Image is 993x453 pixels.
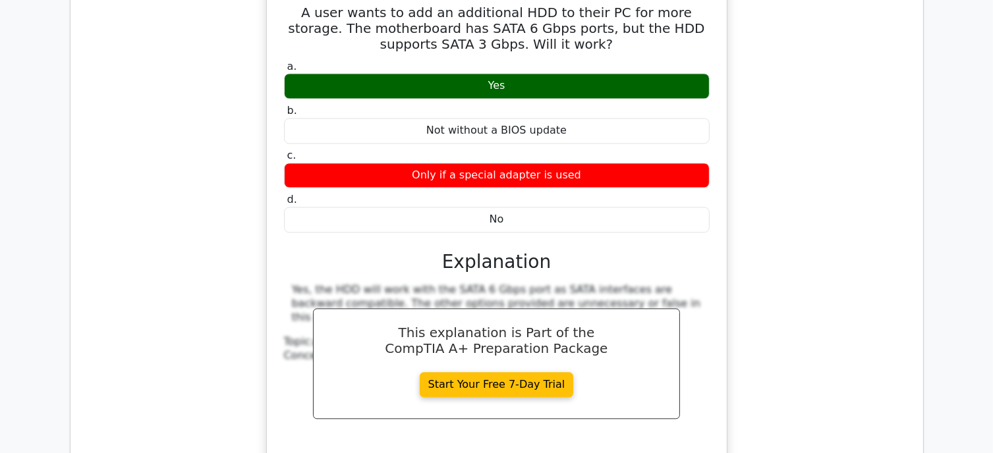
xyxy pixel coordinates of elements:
[287,60,297,72] span: a.
[287,149,297,161] span: c.
[284,349,710,363] div: Concept:
[284,207,710,232] div: No
[284,163,710,188] div: Only if a special adapter is used
[284,73,710,99] div: Yes
[287,193,297,205] span: d.
[284,335,710,349] div: Topic:
[287,104,297,117] span: b.
[420,372,574,397] a: Start Your Free 7-Day Trial
[283,5,711,52] h5: A user wants to add an additional HDD to their PC for more storage. The motherboard has SATA 6 Gb...
[284,118,710,144] div: Not without a BIOS update
[292,251,702,273] h3: Explanation
[292,283,702,324] div: Yes, the HDD will work with the SATA 6 Gbps port as SATA interfaces are backward compatible. The ...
